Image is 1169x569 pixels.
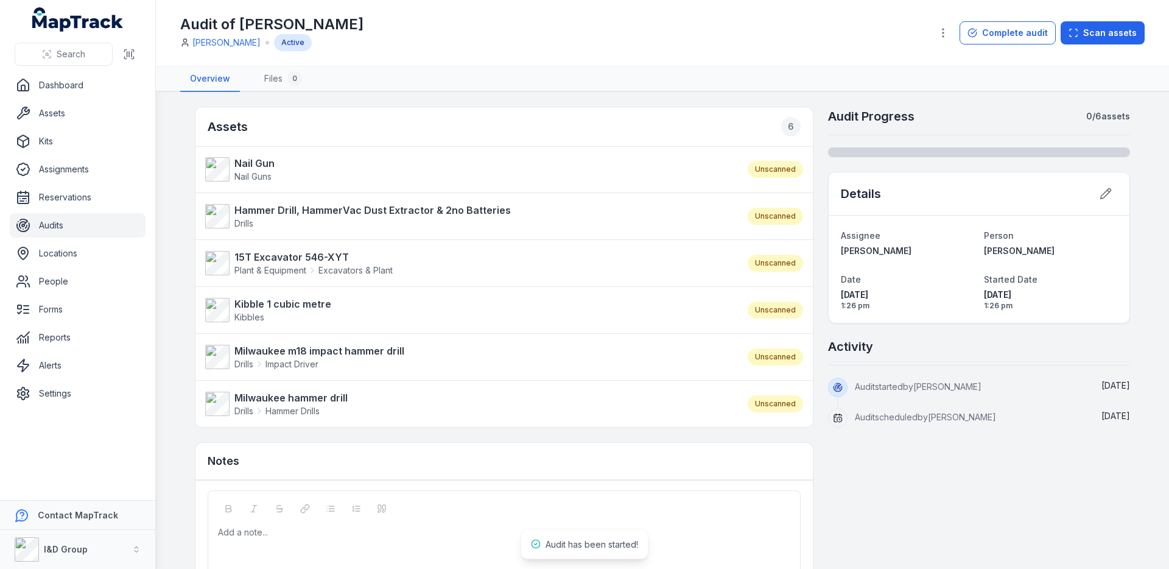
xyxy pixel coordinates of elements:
span: Drills [234,358,253,370]
a: [PERSON_NAME] [984,245,1117,257]
a: Assets [10,101,146,125]
a: [PERSON_NAME] [841,245,974,257]
div: Unscanned [748,255,803,272]
span: Kibbles [234,312,264,322]
span: [DATE] [1101,411,1130,421]
button: Search [15,43,113,66]
time: 21/08/2025, 1:26:11 pm [1101,380,1130,391]
a: Milwaukee m18 impact hammer drillDrillsImpact Driver [205,344,735,370]
h1: Audit of [PERSON_NAME] [180,15,363,34]
h2: Audit Progress [828,108,914,125]
a: Assignments [10,157,146,182]
a: Nail GunNail Guns [205,156,735,183]
span: Impact Driver [265,358,318,370]
span: 1:26 pm [841,301,974,311]
span: Assignee [841,230,880,241]
a: Locations [10,241,146,266]
div: Active [274,34,312,51]
a: Kits [10,129,146,154]
button: Scan assets [1061,21,1145,44]
strong: Kibble 1 cubic metre [234,297,331,311]
strong: 15T Excavator 546-XYT [234,250,393,264]
span: Person [984,230,1014,241]
span: Date [841,274,861,284]
h3: Notes [208,453,239,470]
span: Hammer Drills [265,405,320,417]
a: Hammer Drill, HammerVac Dust Extractor & 2no BatteriesDrills [205,203,735,230]
div: Unscanned [748,395,803,412]
a: Files0 [255,66,312,92]
span: Drills [234,218,253,228]
a: People [10,269,146,294]
time: 21/08/2025, 1:26:11 pm [984,289,1117,311]
span: Started Date [984,274,1037,284]
a: Milwaukee hammer drillDrillsHammer Drills [205,391,735,417]
a: Reports [10,325,146,350]
time: 21/08/2025, 1:26:01 pm [841,289,974,311]
div: Unscanned [748,348,803,366]
strong: Nail Gun [234,156,275,171]
span: 1:26 pm [984,301,1117,311]
time: 21/08/2025, 1:26:01 pm [1101,411,1130,421]
div: 6 [781,117,801,136]
span: Excavators & Plant [318,264,393,277]
span: Audit scheduled by [PERSON_NAME] [855,412,996,422]
span: [DATE] [841,289,974,301]
a: Settings [10,381,146,406]
a: MapTrack [32,7,124,32]
a: Audits [10,213,146,238]
strong: Contact MapTrack [38,510,118,520]
span: Plant & Equipment [234,264,306,277]
strong: Milwaukee hammer drill [234,391,348,405]
h2: Details [841,185,881,202]
strong: Milwaukee m18 impact hammer drill [234,344,404,358]
span: [DATE] [984,289,1117,301]
a: Dashboard [10,73,146,97]
span: Audit has been started! [546,539,638,550]
div: 0 [287,71,302,86]
span: Nail Guns [234,171,272,182]
span: Drills [234,405,253,417]
a: 15T Excavator 546-XYTPlant & EquipmentExcavators & Plant [205,250,735,277]
strong: 0 / 6 assets [1086,110,1130,122]
span: Audit started by [PERSON_NAME] [855,381,981,392]
h2: Assets [208,117,801,136]
h2: Activity [828,338,873,355]
span: [DATE] [1101,380,1130,391]
a: Alerts [10,353,146,378]
div: Unscanned [748,208,803,225]
a: Overview [180,66,240,92]
span: Search [57,48,85,60]
a: [PERSON_NAME] [192,37,261,49]
a: Reservations [10,185,146,210]
a: Kibble 1 cubic metreKibbles [205,297,735,323]
a: Forms [10,297,146,322]
button: Complete audit [960,21,1056,44]
div: Unscanned [748,161,803,178]
strong: I&D Group [44,544,88,554]
strong: Hammer Drill, HammerVac Dust Extractor & 2no Batteries [234,203,511,217]
div: Unscanned [748,302,803,319]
